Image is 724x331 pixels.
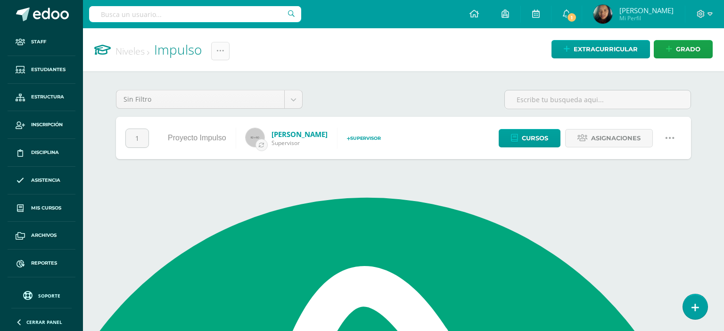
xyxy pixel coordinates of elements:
span: Cursos [522,129,548,147]
span: Supervisor [347,136,381,141]
span: Estudiantes [31,66,66,73]
input: Busca un usuario... [89,6,301,22]
a: Asignaciones [565,129,653,147]
a: Staff [8,28,75,56]
span: [PERSON_NAME] [619,6,674,15]
a: [PERSON_NAME] [271,129,328,139]
span: Inscripción [31,121,63,129]
a: Cursos [499,129,560,147]
span: Cerrar panel [26,319,62,325]
a: Sin Filtro [116,90,302,108]
span: Estructura [31,93,64,101]
a: Soporte [11,289,72,301]
a: Extracurricular [551,40,650,58]
a: Disciplina [8,139,75,167]
img: 60x60 [246,128,264,147]
span: Sin Filtro [123,90,277,108]
a: Mis cursos [8,194,75,222]
a: Estructura [8,84,75,112]
span: Archivos [31,232,57,239]
span: Asistencia [31,177,60,184]
a: Estudiantes [8,56,75,84]
span: Mis cursos [31,204,61,212]
a: Archivos [8,222,75,250]
span: Staff [31,38,46,46]
span: Soporte [38,292,60,299]
span: Reportes [31,259,57,267]
span: Extracurricular [574,40,638,58]
span: 1 [567,12,577,23]
span: Disciplina [31,149,59,156]
a: Grado [654,40,713,58]
a: Reportes [8,250,75,277]
a: Proyecto Impulso [168,134,226,142]
span: Grado [676,40,700,58]
a: Inscripción [8,111,75,139]
a: Asistencia [8,167,75,194]
span: Mi Perfil [619,14,674,22]
span: Supervisor [271,139,328,147]
img: a69c543237f5407d33f5de319aa5b5b1.png [593,5,612,24]
input: Escribe tu busqueda aqui... [505,90,691,109]
a: Impulso [154,40,202,58]
a: Niveles [115,45,149,57]
span: Asignaciones [591,129,641,147]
